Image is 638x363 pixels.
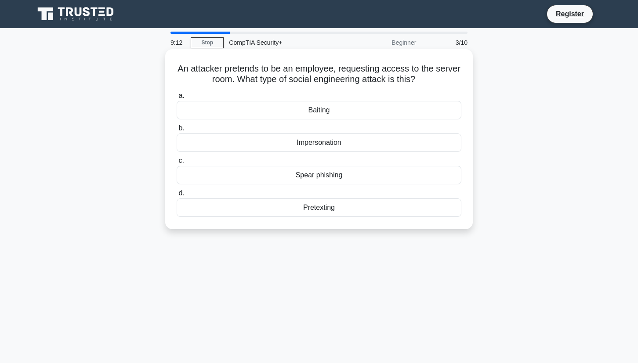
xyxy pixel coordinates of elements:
span: d. [178,189,184,197]
a: Register [551,8,589,19]
div: Baiting [177,101,461,119]
div: CompTIA Security+ [224,34,344,51]
a: Stop [191,37,224,48]
div: 3/10 [421,34,473,51]
span: a. [178,92,184,99]
span: b. [178,124,184,132]
div: 9:12 [165,34,191,51]
span: c. [178,157,184,164]
div: Pretexting [177,198,461,217]
div: Spear phishing [177,166,461,184]
div: Impersonation [177,133,461,152]
div: Beginner [344,34,421,51]
h5: An attacker pretends to be an employee, requesting access to the server room. What type of social... [176,63,462,85]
